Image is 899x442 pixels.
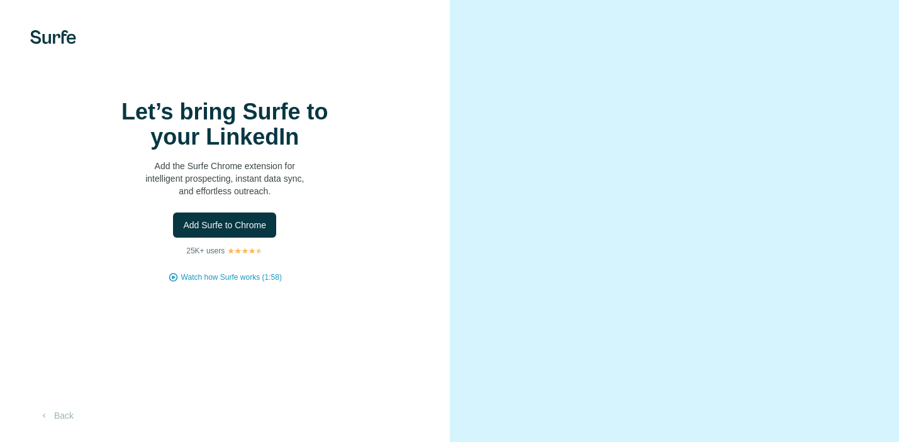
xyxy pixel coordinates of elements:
img: Surfe's logo [30,30,76,44]
h1: Let’s bring Surfe to your LinkedIn [99,99,350,150]
button: Watch how Surfe works (1:58) [181,272,282,283]
p: 25K+ users [186,245,225,257]
img: Rating Stars [227,247,263,255]
span: Add Surfe to Chrome [183,219,266,231]
p: Add the Surfe Chrome extension for intelligent prospecting, instant data sync, and effortless out... [99,160,350,197]
button: Back [30,404,82,427]
button: Add Surfe to Chrome [173,213,276,238]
